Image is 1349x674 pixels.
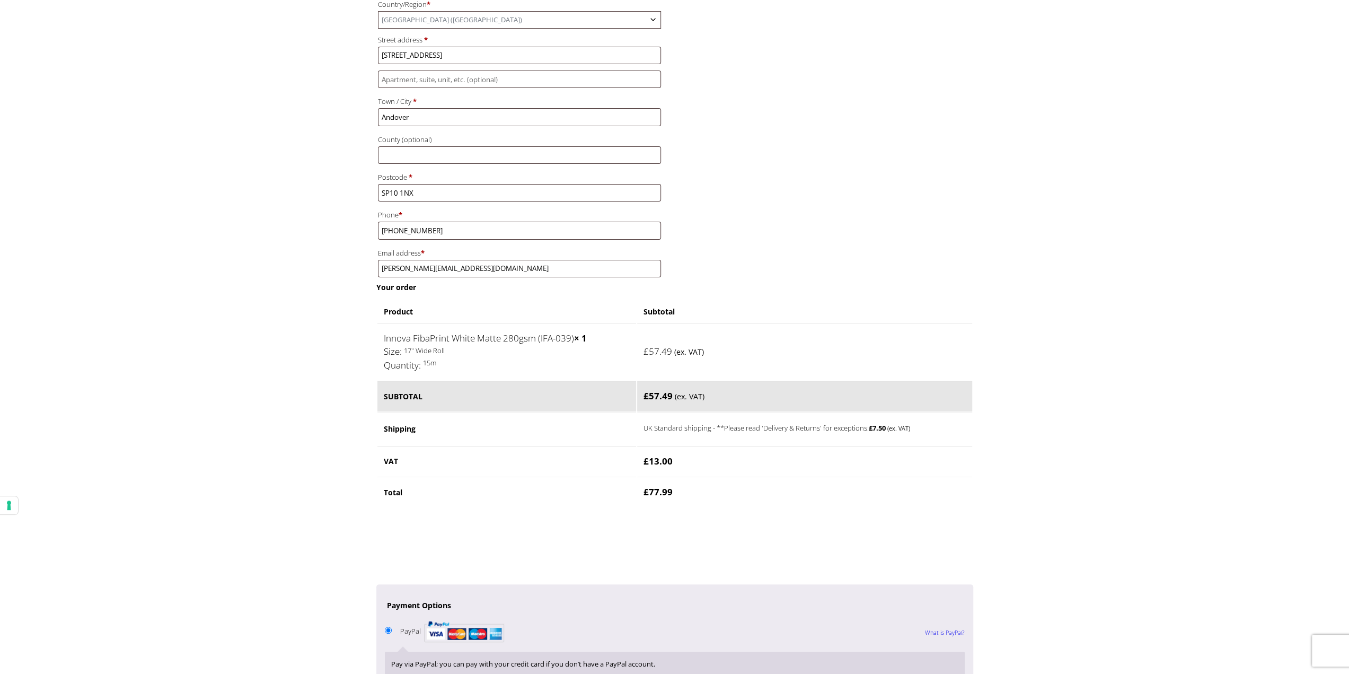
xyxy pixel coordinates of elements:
[384,358,421,372] dt: Quantity:
[378,33,661,47] label: Street address
[378,133,661,146] label: County
[376,521,537,562] iframe: reCAPTCHA
[643,345,649,357] span: £
[643,455,673,467] bdi: 13.00
[378,11,661,29] span: Country/Region
[377,323,636,380] td: Innova FibaPrint White Matte 280gsm (IFA-039)
[643,486,673,498] bdi: 77.99
[384,345,402,358] dt: Size:
[637,301,972,322] th: Subtotal
[574,332,587,344] strong: × 1
[376,282,973,292] h3: Your order
[643,455,649,467] span: £
[643,421,933,434] label: UK Standard shipping - **Please read 'Delivery & Returns' for exceptions:
[675,391,704,401] small: (ex. VAT)
[378,12,660,28] span: United Kingdom (UK)
[925,619,965,646] a: What is PayPal?
[643,390,673,402] bdi: 57.49
[378,208,661,222] label: Phone
[377,413,636,445] th: Shipping
[378,246,661,260] label: Email address
[424,618,504,645] img: PayPal acceptance mark
[869,423,872,433] span: £
[887,424,910,432] small: (ex. VAT)
[378,47,661,64] input: House number and street name
[377,301,636,322] th: Product
[391,658,958,670] p: Pay via PayPal; you can pay with your credit card if you don’t have a PayPal account.
[378,71,661,88] input: Apartment, suite, unit, etc. (optional)
[402,135,432,144] span: (optional)
[643,486,649,498] span: £
[869,423,886,433] bdi: 7.50
[643,390,649,402] span: £
[378,170,661,184] label: Postcode
[377,477,636,507] th: Total
[674,347,704,357] small: (ex. VAT)
[384,345,630,357] p: 17" Wide Roll
[643,345,672,357] bdi: 57.49
[400,626,504,636] label: PayPal
[377,446,636,476] th: VAT
[384,357,630,369] p: 15m
[378,94,661,108] label: Town / City
[377,381,636,412] th: Subtotal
